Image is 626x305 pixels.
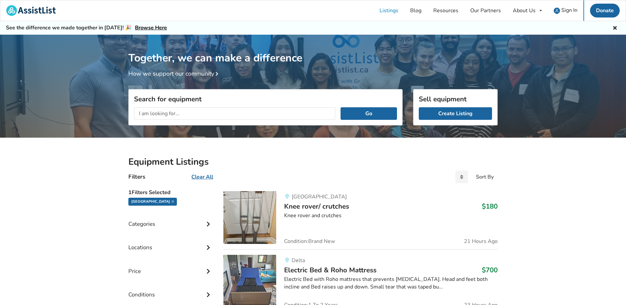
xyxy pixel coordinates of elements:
[427,0,464,21] a: Resources
[404,0,427,21] a: Blog
[482,202,498,211] h3: $180
[464,0,507,21] a: Our Partners
[554,8,560,14] img: user icon
[128,186,213,198] h5: 1 Filters Selected
[128,254,213,278] div: Price
[128,231,213,254] div: Locations
[128,207,213,231] div: Categories
[128,278,213,301] div: Conditions
[513,8,536,13] div: About Us
[128,156,498,168] h2: Equipment Listings
[134,95,397,103] h3: Search for equipment
[548,0,583,21] a: user icon Sign In
[223,191,498,249] a: mobility-knee rover/ crutches[GEOGRAPHIC_DATA]Knee rover/ crutches$180Knee rover and crutchesCond...
[419,107,492,120] a: Create Listing
[482,266,498,274] h3: $700
[284,265,377,275] span: Electric Bed & Roho Mattress
[292,257,305,264] span: Delta
[128,173,145,181] h4: Filters
[292,193,347,200] span: [GEOGRAPHIC_DATA]
[128,198,177,206] div: [GEOGRAPHIC_DATA]
[191,173,213,181] u: Clear All
[128,70,221,78] a: How we support our community
[590,4,620,17] a: Donate
[341,107,397,120] button: Go
[135,24,167,31] a: Browse Here
[223,191,276,244] img: mobility-knee rover/ crutches
[374,0,404,21] a: Listings
[6,5,56,16] img: assistlist-logo
[128,35,498,65] h1: Together, we can make a difference
[561,7,577,14] span: Sign In
[464,239,498,244] span: 21 Hours Ago
[476,174,494,180] div: Sort By
[6,24,167,31] h5: See the difference we made together in [DATE]! 🎉
[284,239,335,244] span: Condition: Brand New
[284,202,349,211] span: Knee rover/ crutches
[284,212,498,220] div: Knee rover and crutches
[419,95,492,103] h3: Sell equipment
[134,107,335,120] input: I am looking for...
[284,276,498,291] div: Electric Bed with Roho mattress that prevents [MEDICAL_DATA]. Head and feet both incline and Bed ...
